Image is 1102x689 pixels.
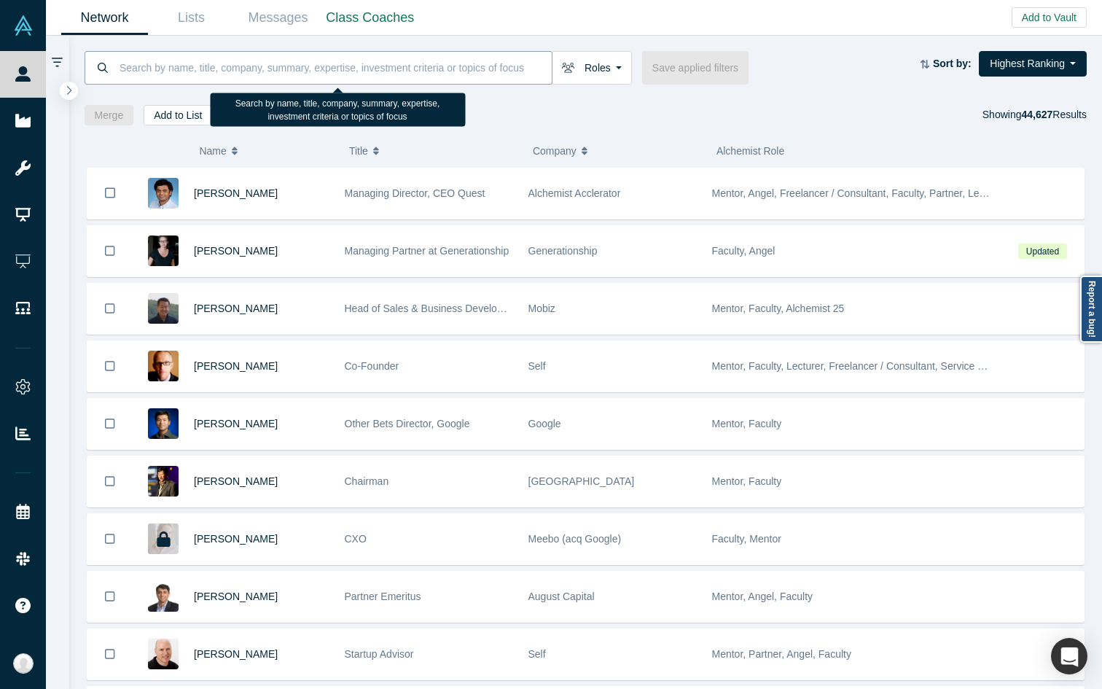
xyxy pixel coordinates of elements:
button: Bookmark [87,514,133,564]
button: Name [199,136,334,166]
img: Katinka Harsányi's Account [13,653,34,674]
span: Other Bets Director, Google [345,418,470,429]
a: [PERSON_NAME] [194,648,278,660]
span: Managing Partner at Generationship [345,245,509,257]
span: Alchemist Role [716,145,784,157]
span: Faculty, Angel [712,245,775,257]
span: Mentor, Faculty [712,475,782,487]
button: Bookmark [87,284,133,334]
span: Company [533,136,577,166]
a: [PERSON_NAME] [194,187,278,199]
a: [PERSON_NAME] [194,245,278,257]
img: Steven Kan's Profile Image [148,408,179,439]
img: Robert Winder's Profile Image [148,351,179,381]
span: CXO [345,533,367,545]
a: [PERSON_NAME] [194,360,278,372]
a: [PERSON_NAME] [194,418,278,429]
span: Generationship [528,245,598,257]
span: Name [199,136,226,166]
input: Search by name, title, company, summary, expertise, investment criteria or topics of focus [118,50,552,85]
button: Save applied filters [642,51,749,85]
a: Lists [148,1,235,35]
div: Showing [982,105,1087,125]
img: Vivek Mehra's Profile Image [148,581,179,612]
a: [PERSON_NAME] [194,475,278,487]
span: Startup Advisor [345,648,414,660]
span: August Capital [528,591,595,602]
img: Gnani Palanikumar's Profile Image [148,178,179,209]
button: Bookmark [87,456,133,507]
button: Add to Vault [1012,7,1087,28]
img: Adam Frankl's Profile Image [148,639,179,669]
span: Meebo (acq Google) [528,533,622,545]
a: [PERSON_NAME] [194,591,278,602]
button: Title [349,136,517,166]
span: Self [528,648,546,660]
a: [PERSON_NAME] [194,303,278,314]
span: Managing Director, CEO Quest [345,187,485,199]
span: Faculty, Mentor [712,533,781,545]
span: Title [349,136,368,166]
span: Partner Emeritus [345,591,421,602]
button: Bookmark [87,399,133,449]
button: Bookmark [87,341,133,392]
button: Bookmark [87,168,133,219]
a: Report a bug! [1080,276,1102,343]
span: [GEOGRAPHIC_DATA] [528,475,635,487]
button: Add to List [144,105,212,125]
strong: 44,627 [1021,109,1052,120]
a: Messages [235,1,321,35]
img: Michael Chang's Profile Image [148,293,179,324]
span: Co-Founder [345,360,399,372]
button: Bookmark [87,572,133,622]
span: Updated [1018,244,1066,259]
button: Roles [552,51,632,85]
a: Class Coaches [321,1,419,35]
a: Network [61,1,148,35]
a: [PERSON_NAME] [194,533,278,545]
span: Google [528,418,561,429]
button: Bookmark [87,629,133,680]
img: Alchemist Vault Logo [13,15,34,36]
img: Rachel Chalmers's Profile Image [148,235,179,266]
span: Results [1021,109,1087,120]
span: Chairman [345,475,389,487]
span: Mobiz [528,303,555,314]
span: Mentor, Angel, Freelancer / Consultant, Faculty, Partner, Lecturer, VC [712,187,1025,199]
span: Alchemist Acclerator [528,187,621,199]
button: Bookmark [87,226,133,276]
span: Mentor, Partner, Angel, Faculty [712,648,851,660]
button: Company [533,136,701,166]
img: Timothy Chou's Profile Image [148,466,179,497]
strong: Sort by: [933,58,972,69]
button: Merge [85,105,134,125]
span: Head of Sales & Business Development (interim) [345,303,566,314]
span: Mentor, Angel, Faculty [712,591,813,602]
span: Mentor, Faculty, Alchemist 25 [712,303,845,314]
span: Self [528,360,546,372]
button: Highest Ranking [979,51,1087,77]
span: Mentor, Faculty [712,418,782,429]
